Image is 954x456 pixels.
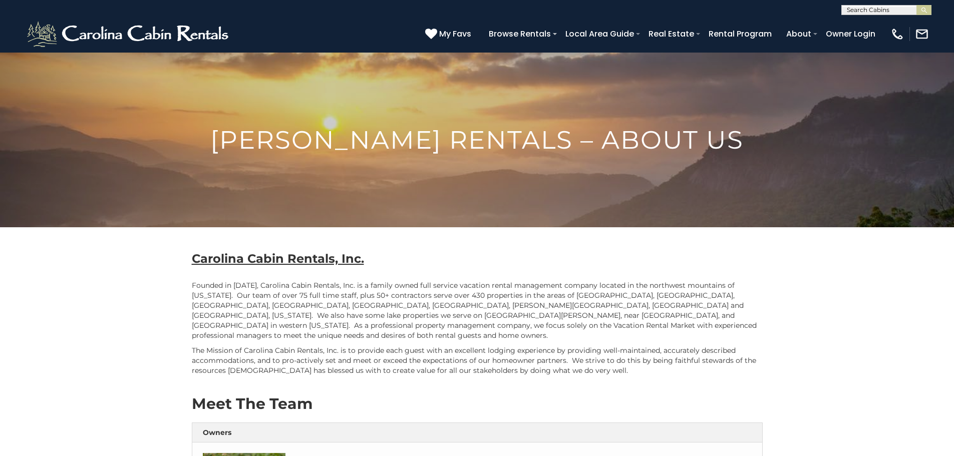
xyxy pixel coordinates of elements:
a: Rental Program [704,25,777,43]
strong: Owners [203,428,231,437]
b: Carolina Cabin Rentals, Inc. [192,251,364,266]
a: Browse Rentals [484,25,556,43]
span: My Favs [439,28,471,40]
p: Founded in [DATE], Carolina Cabin Rentals, Inc. is a family owned full service vacation rental ma... [192,280,763,340]
img: phone-regular-white.png [890,27,904,41]
a: About [781,25,816,43]
strong: Meet The Team [192,394,312,413]
img: White-1-2.png [25,19,233,49]
a: Owner Login [821,25,880,43]
p: The Mission of Carolina Cabin Rentals, Inc. is to provide each guest with an excellent lodging ex... [192,345,763,375]
img: mail-regular-white.png [915,27,929,41]
a: Local Area Guide [560,25,639,43]
a: My Favs [425,28,474,41]
a: Real Estate [644,25,699,43]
